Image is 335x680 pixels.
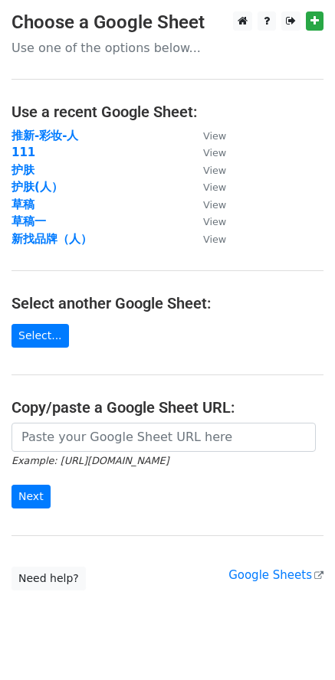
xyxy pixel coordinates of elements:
[11,423,316,452] input: Paste your Google Sheet URL here
[11,455,169,466] small: Example: [URL][DOMAIN_NAME]
[11,567,86,590] a: Need help?
[11,103,324,121] h4: Use a recent Google Sheet:
[188,129,226,142] a: View
[188,163,226,177] a: View
[203,234,226,245] small: View
[188,232,226,246] a: View
[203,165,226,176] small: View
[11,324,69,348] a: Select...
[188,145,226,159] a: View
[11,232,92,246] a: 新找品牌（人）
[11,40,324,56] p: Use one of the options below...
[11,11,324,34] h3: Choose a Google Sheet
[11,294,324,312] h4: Select another Google Sheet:
[228,568,324,582] a: Google Sheets
[11,163,34,177] a: 护肤
[188,198,226,211] a: View
[11,485,51,508] input: Next
[11,145,35,159] a: 111
[11,180,63,194] a: 护肤(人）
[203,199,226,211] small: View
[11,398,324,417] h4: Copy/paste a Google Sheet URL:
[188,180,226,194] a: View
[11,198,34,211] a: 草稿
[188,214,226,228] a: View
[203,181,226,193] small: View
[203,147,226,159] small: View
[11,214,46,228] a: 草稿一
[11,129,78,142] a: 推新-彩妆-人
[203,130,226,142] small: View
[203,216,226,227] small: View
